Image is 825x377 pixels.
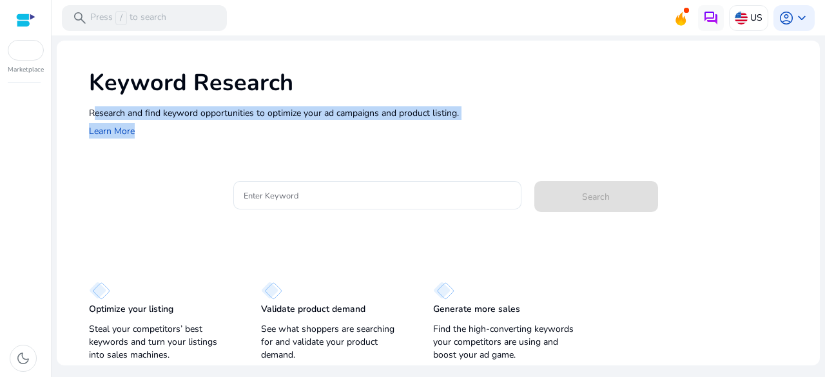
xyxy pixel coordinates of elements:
p: Research and find keyword opportunities to optimize your ad campaigns and product listing. [89,106,807,120]
p: Press to search [90,11,166,25]
img: diamond.svg [261,282,282,300]
span: dark_mode [15,351,31,366]
p: Find the high-converting keywords your competitors are using and boost your ad game. [433,323,579,362]
p: Marketplace [8,65,44,75]
img: diamond.svg [433,282,454,300]
p: Generate more sales [433,303,520,316]
img: us.svg [735,12,748,24]
p: Steal your competitors’ best keywords and turn your listings into sales machines. [89,323,235,362]
h1: Keyword Research [89,69,807,97]
p: US [750,6,762,29]
span: keyboard_arrow_down [794,10,810,26]
p: See what shoppers are searching for and validate your product demand. [261,323,407,362]
img: diamond.svg [89,282,110,300]
span: / [115,11,127,25]
a: Learn More [89,125,135,137]
span: account_circle [779,10,794,26]
p: Optimize your listing [89,303,173,316]
span: search [72,10,88,26]
p: Validate product demand [261,303,365,316]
